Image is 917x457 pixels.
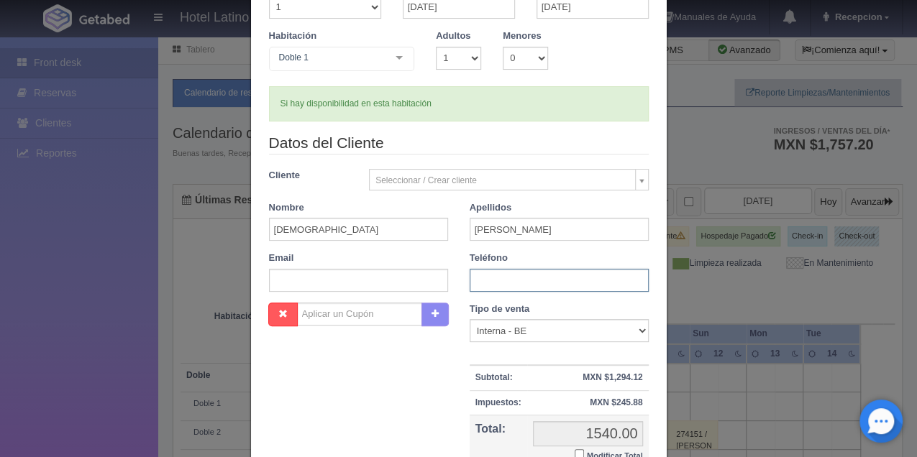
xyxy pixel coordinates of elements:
label: Teléfono [470,251,508,265]
label: Apellidos [470,201,512,215]
legend: Datos del Cliente [269,132,649,154]
label: Tipo de venta [470,303,530,316]
th: Subtotal: [470,365,527,390]
label: Adultos [436,29,470,43]
th: Impuestos: [470,390,527,415]
a: Seleccionar / Crear cliente [369,169,649,190]
input: Aplicar un Cupón [297,303,422,326]
label: Habitación [269,29,316,43]
div: Si hay disponibilidad en esta habitación [269,86,649,121]
span: Seleccionar / Crear cliente [375,170,629,191]
span: Doble 1 [275,50,385,65]
label: Cliente [258,169,359,183]
label: Menores [503,29,541,43]
label: Email [269,251,294,265]
strong: MXN $1,294.12 [583,372,642,382]
label: Nombre [269,201,304,215]
strong: MXN $245.88 [590,397,642,407]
